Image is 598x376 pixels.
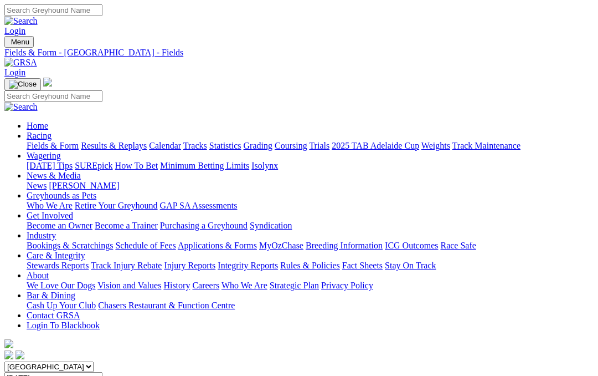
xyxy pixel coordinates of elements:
[221,281,267,290] a: Who We Are
[306,241,383,250] a: Breeding Information
[75,161,112,170] a: SUREpick
[250,221,292,230] a: Syndication
[49,181,119,190] a: [PERSON_NAME]
[27,211,73,220] a: Get Involved
[160,161,249,170] a: Minimum Betting Limits
[160,201,238,210] a: GAP SA Assessments
[280,261,340,270] a: Rules & Policies
[27,221,92,230] a: Become an Owner
[75,201,158,210] a: Retire Your Greyhound
[4,102,38,112] img: Search
[421,141,450,150] a: Weights
[309,141,329,150] a: Trials
[160,221,248,230] a: Purchasing a Greyhound
[27,181,47,190] a: News
[27,231,56,240] a: Industry
[27,201,73,210] a: Who We Are
[259,241,303,250] a: MyOzChase
[164,261,215,270] a: Injury Reports
[9,80,37,89] img: Close
[27,321,100,330] a: Login To Blackbook
[342,261,383,270] a: Fact Sheets
[27,261,89,270] a: Stewards Reports
[27,251,85,260] a: Care & Integrity
[251,161,278,170] a: Isolynx
[4,48,594,58] a: Fields & Form - [GEOGRAPHIC_DATA] - Fields
[27,171,81,180] a: News & Media
[332,141,419,150] a: 2025 TAB Adelaide Cup
[27,161,594,171] div: Wagering
[192,281,219,290] a: Careers
[149,141,181,150] a: Calendar
[4,26,25,35] a: Login
[115,241,176,250] a: Schedule of Fees
[97,281,161,290] a: Vision and Values
[27,181,594,191] div: News & Media
[27,131,51,140] a: Racing
[27,311,80,320] a: Contact GRSA
[163,281,190,290] a: History
[275,141,307,150] a: Coursing
[95,221,158,230] a: Become a Trainer
[27,271,49,280] a: About
[27,161,73,170] a: [DATE] Tips
[27,301,96,310] a: Cash Up Your Club
[4,90,102,102] input: Search
[91,261,162,270] a: Track Injury Rebate
[385,241,438,250] a: ICG Outcomes
[27,261,594,271] div: Care & Integrity
[321,281,373,290] a: Privacy Policy
[27,241,594,251] div: Industry
[98,301,235,310] a: Chasers Restaurant & Function Centre
[385,261,436,270] a: Stay On Track
[4,68,25,77] a: Login
[4,16,38,26] img: Search
[178,241,257,250] a: Applications & Forms
[27,121,48,130] a: Home
[27,191,96,200] a: Greyhounds as Pets
[27,281,95,290] a: We Love Our Dogs
[183,141,207,150] a: Tracks
[218,261,278,270] a: Integrity Reports
[81,141,147,150] a: Results & Replays
[244,141,272,150] a: Grading
[27,201,594,211] div: Greyhounds as Pets
[4,339,13,348] img: logo-grsa-white.png
[115,161,158,170] a: How To Bet
[4,36,34,48] button: Toggle navigation
[27,291,75,300] a: Bar & Dining
[16,350,24,359] img: twitter.svg
[27,141,79,150] a: Fields & Form
[209,141,241,150] a: Statistics
[27,221,594,231] div: Get Involved
[270,281,319,290] a: Strategic Plan
[27,301,594,311] div: Bar & Dining
[440,241,476,250] a: Race Safe
[4,350,13,359] img: facebook.svg
[27,151,61,160] a: Wagering
[4,58,37,68] img: GRSA
[27,241,113,250] a: Bookings & Scratchings
[11,38,29,46] span: Menu
[27,281,594,291] div: About
[4,4,102,16] input: Search
[4,78,41,90] button: Toggle navigation
[452,141,520,150] a: Track Maintenance
[43,78,52,87] img: logo-grsa-white.png
[27,141,594,151] div: Racing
